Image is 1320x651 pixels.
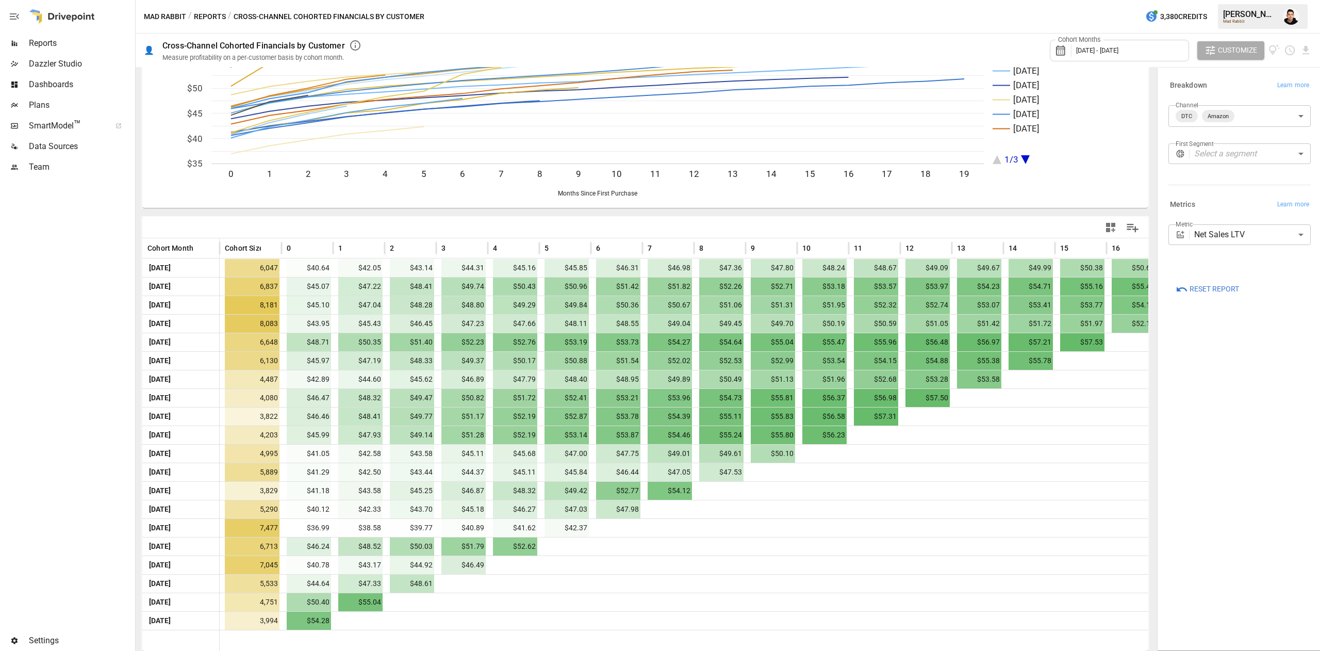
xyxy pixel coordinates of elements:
[689,169,699,179] text: 12
[1112,315,1156,333] span: $52.19
[648,352,692,370] span: $52.02
[441,352,486,370] span: $49.37
[225,463,279,481] span: 5,889
[390,426,434,444] span: $49.14
[1013,94,1039,105] text: [DATE]
[1060,315,1104,333] span: $51.97
[74,118,81,131] span: ™
[751,296,795,314] span: $51.31
[957,296,1001,314] span: $53.07
[390,352,434,370] span: $48.33
[596,259,640,277] span: $46.31
[699,426,744,444] span: $55.24
[957,370,1001,388] span: $53.58
[756,241,770,255] button: Sort
[441,259,486,277] span: $44.31
[596,389,640,407] span: $53.21
[1060,296,1104,314] span: $53.77
[147,296,172,314] span: [DATE]
[802,296,847,314] span: $51.95
[162,41,345,51] div: Cross-Channel Cohorted Financials by Customer
[390,259,434,277] span: $43.14
[225,296,279,314] span: 8,181
[390,408,434,426] span: $49.77
[1076,46,1118,54] span: [DATE] - [DATE]
[390,243,394,253] span: 2
[854,370,898,388] span: $52.68
[854,278,898,296] span: $53.57
[493,333,537,351] span: $52.76
[1009,352,1053,370] span: $55.78
[147,315,172,333] span: [DATE]
[29,58,133,70] span: Dazzler Studio
[905,333,950,351] span: $56.48
[957,352,1001,370] span: $55.38
[650,169,661,179] text: 11
[1197,41,1264,60] button: Customize
[1055,35,1103,44] label: Cohort Months
[29,634,133,647] span: Settings
[441,408,486,426] span: $51.17
[1277,2,1306,31] button: Francisco Sanchez
[383,169,388,179] text: 4
[544,243,549,253] span: 5
[537,169,542,179] text: 8
[147,243,193,253] span: Cohort Month
[1112,296,1156,314] span: $54.13
[544,296,589,314] span: $49.84
[390,445,434,463] span: $43.58
[338,296,383,314] span: $47.04
[29,37,133,50] span: Reports
[1060,333,1104,351] span: $57.53
[854,333,898,351] span: $55.96
[802,408,847,426] span: $56.58
[596,352,640,370] span: $51.54
[596,333,640,351] span: $53.73
[225,315,279,333] span: 8,083
[1176,101,1198,109] label: Channel
[493,243,497,253] span: 4
[854,296,898,314] span: $52.32
[1121,216,1144,239] button: Manage Columns
[1018,241,1032,255] button: Sort
[225,259,279,277] span: 6,047
[499,169,504,179] text: 7
[1013,80,1039,90] text: [DATE]
[544,315,589,333] span: $48.11
[1203,110,1233,122] span: Amazon
[544,333,589,351] span: $53.19
[854,408,898,426] span: $57.31
[905,315,950,333] span: $51.05
[1300,44,1312,56] button: Download report
[287,370,331,388] span: $42.89
[905,370,950,388] span: $53.28
[267,169,272,179] text: 1
[576,169,581,179] text: 9
[550,241,564,255] button: Sort
[225,426,279,444] span: 4,203
[648,243,652,253] span: 7
[699,370,744,388] span: $50.49
[493,408,537,426] span: $52.19
[802,389,847,407] span: $56.37
[728,169,738,179] text: 13
[882,169,892,179] text: 17
[751,370,795,388] span: $51.13
[225,408,279,426] span: 3,822
[805,169,815,179] text: 15
[187,83,203,93] text: $50
[287,389,331,407] span: $46.47
[699,333,744,351] span: $54.64
[1176,139,1214,148] label: First Segment
[1009,278,1053,296] span: $54.71
[802,243,811,253] span: 10
[1004,154,1018,165] text: 1/3
[147,370,172,388] span: [DATE]
[648,426,692,444] span: $54.46
[854,389,898,407] span: $56.98
[699,243,703,253] span: 8
[905,389,950,407] span: $57.50
[802,278,847,296] span: $53.18
[1194,149,1257,158] em: Select a segment
[544,278,589,296] span: $50.96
